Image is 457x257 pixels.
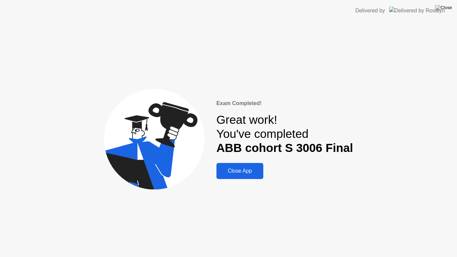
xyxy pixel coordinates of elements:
div: Great work! You've completed [216,113,353,155]
div: Delivered by [355,7,385,15]
b: ABB cohort S 3006 Final [216,141,353,154]
div: Exam Completed! [216,99,353,107]
img: Close [435,5,452,10]
img: Delivered by Rosalyn [389,7,445,14]
div: Close App [218,168,261,174]
button: Close App [216,163,263,179]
